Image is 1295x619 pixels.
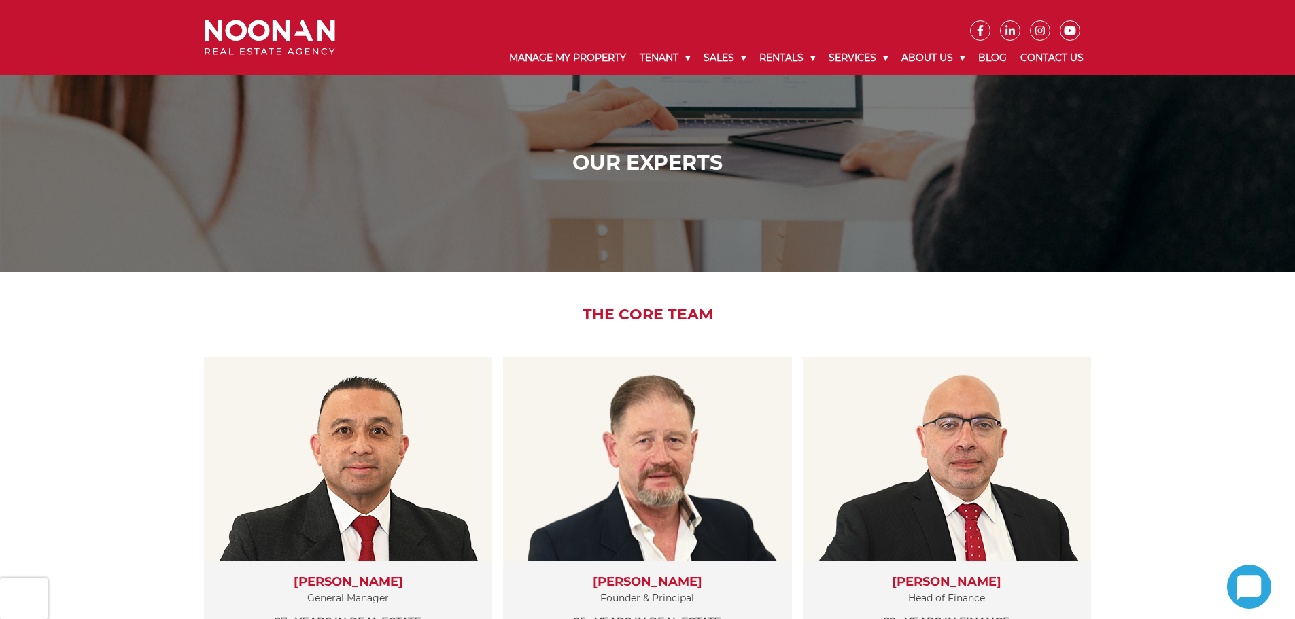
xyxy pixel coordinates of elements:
p: General Manager [218,590,479,607]
a: Blog [971,41,1014,75]
h1: Our Experts [208,151,1087,175]
a: Contact Us [1014,41,1090,75]
a: Rentals [753,41,822,75]
a: Sales [697,41,753,75]
h3: [PERSON_NAME] [218,575,479,590]
a: About Us [895,41,971,75]
p: Founder & Principal [517,590,778,607]
h3: [PERSON_NAME] [816,575,1077,590]
img: Noonan Real Estate Agency [205,20,335,56]
a: Services [822,41,895,75]
h2: The Core Team [194,306,1101,323]
a: Manage My Property [502,41,633,75]
p: Head of Finance [816,590,1077,607]
a: Tenant [633,41,697,75]
h3: [PERSON_NAME] [517,575,778,590]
